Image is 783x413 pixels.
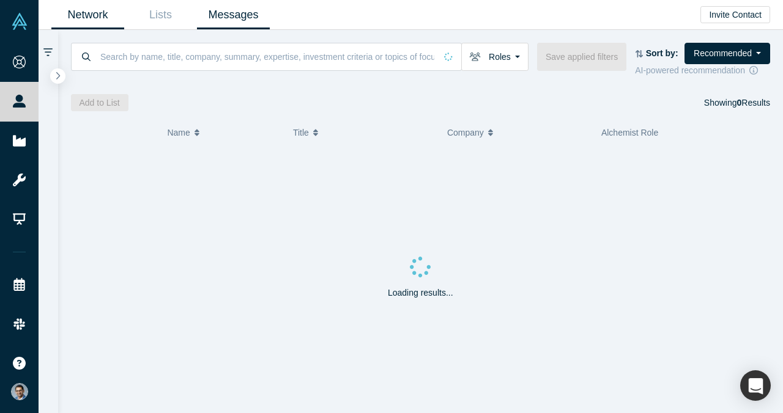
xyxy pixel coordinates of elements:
[11,13,28,30] img: Alchemist Vault Logo
[124,1,197,29] a: Lists
[99,42,436,71] input: Search by name, title, company, summary, expertise, investment criteria or topics of focus
[167,120,280,145] button: Name
[737,98,742,108] strong: 0
[737,98,770,108] span: Results
[197,1,270,29] a: Messages
[51,1,124,29] a: Network
[447,120,588,145] button: Company
[11,383,28,400] img: VP Singh's Account
[71,94,128,111] button: Add to List
[685,43,770,64] button: Recommended
[167,120,190,145] span: Name
[704,94,770,111] div: Showing
[646,48,678,58] strong: Sort by:
[601,128,658,137] span: Alchemist Role
[293,120,434,145] button: Title
[700,6,770,23] button: Invite Contact
[293,120,309,145] span: Title
[461,43,529,71] button: Roles
[537,43,626,71] button: Save applied filters
[447,120,484,145] span: Company
[388,287,453,299] p: Loading results...
[635,64,770,77] div: AI-powered recommendation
